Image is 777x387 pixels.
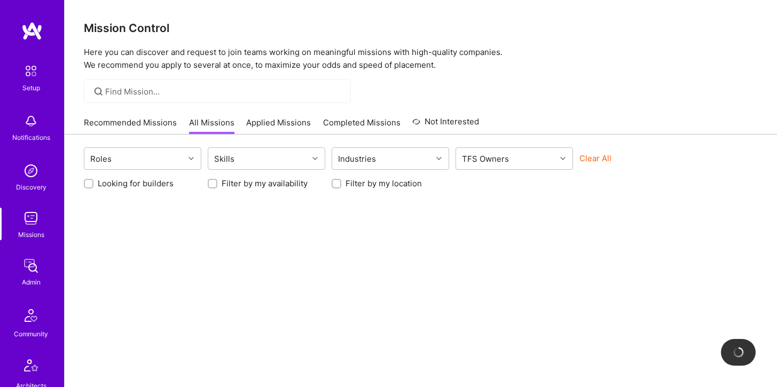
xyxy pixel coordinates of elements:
[12,132,50,143] div: Notifications
[222,178,308,189] label: Filter by my availability
[20,208,42,229] img: teamwork
[211,151,237,167] div: Skills
[18,354,44,380] img: Architects
[20,110,42,132] img: bell
[733,346,744,358] img: loading
[84,46,758,72] p: Here you can discover and request to join teams working on meaningful missions with high-quality ...
[20,160,42,181] img: discovery
[189,156,194,161] i: icon Chevron
[18,229,44,240] div: Missions
[14,328,48,339] div: Community
[459,151,512,167] div: TFS Owners
[312,156,318,161] i: icon Chevron
[579,153,611,164] button: Clear All
[84,21,758,35] h3: Mission Control
[246,117,311,135] a: Applied Missions
[92,85,105,98] i: icon SearchGrey
[105,86,343,97] input: Find Mission...
[16,181,46,193] div: Discovery
[84,117,177,135] a: Recommended Missions
[412,115,479,135] a: Not Interested
[18,303,44,328] img: Community
[560,156,566,161] i: icon Chevron
[21,21,43,41] img: logo
[98,178,174,189] label: Looking for builders
[335,151,379,167] div: Industries
[20,60,42,82] img: setup
[22,82,40,93] div: Setup
[88,151,114,167] div: Roles
[189,117,234,135] a: All Missions
[436,156,442,161] i: icon Chevron
[346,178,422,189] label: Filter by my location
[22,277,41,288] div: Admin
[323,117,401,135] a: Completed Missions
[20,255,42,277] img: admin teamwork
